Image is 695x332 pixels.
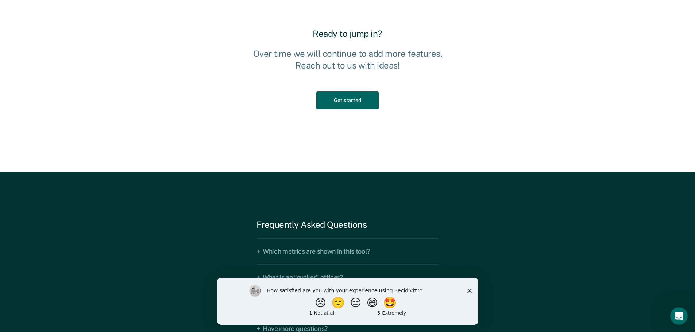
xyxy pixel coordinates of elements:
div: Frequently Asked Questions [256,219,439,230]
summary: What is an “outlier” officer? [256,264,439,290]
p: Over time we will continue to add more features. Reach out to us with ideas! [246,48,449,71]
h2: Ready to jump in? [246,28,449,39]
iframe: Survey by Kim from Recidiviz [217,278,478,325]
summary: Which metrics are shown in this tool? [256,238,439,264]
button: Get started [316,91,378,109]
iframe: Intercom live chat [670,307,688,325]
